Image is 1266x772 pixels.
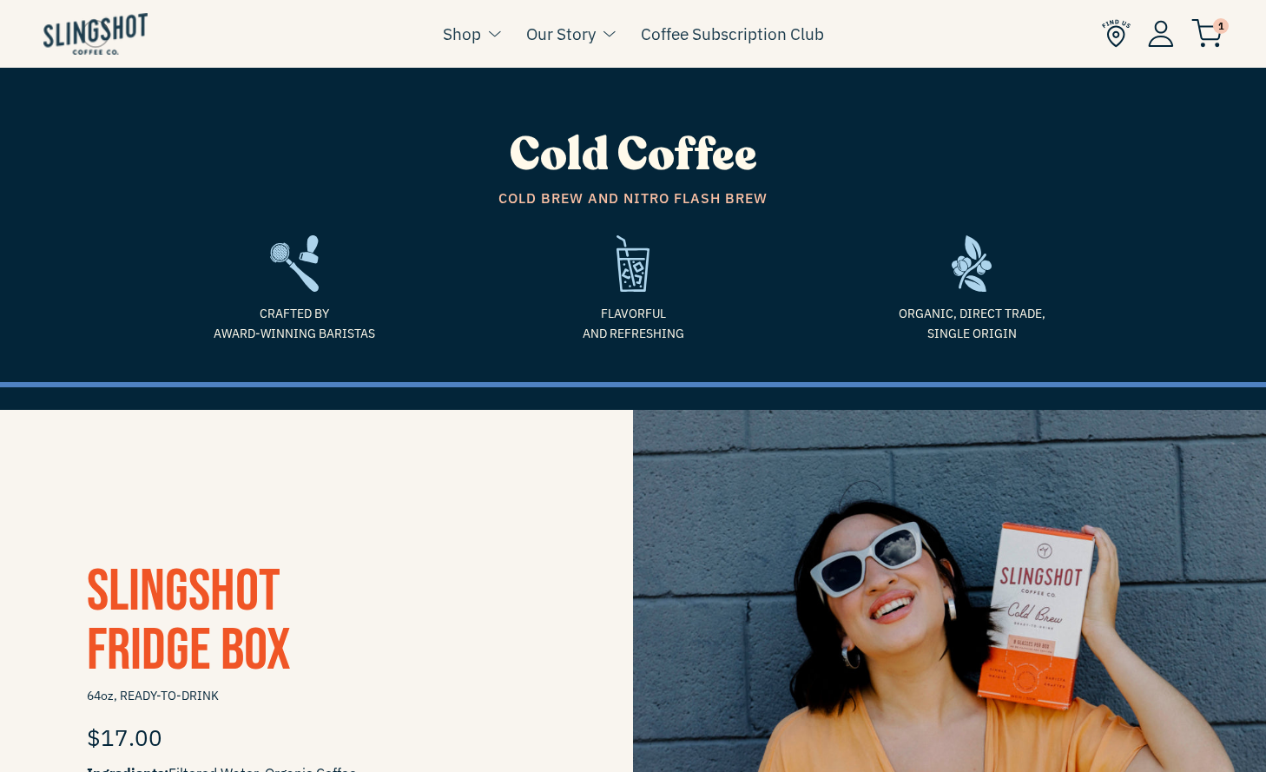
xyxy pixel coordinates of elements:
a: Our Story [526,21,596,47]
span: Organic, Direct Trade, Single Origin [815,304,1128,343]
img: Account [1148,20,1174,47]
a: Shop [443,21,481,47]
img: frame2-1635783918803.svg [270,235,320,292]
span: 64oz, READY-TO-DRINK [87,681,546,711]
span: Cold Coffee [510,124,757,186]
span: Crafted by Award-Winning Baristas [138,304,451,343]
img: cart [1191,19,1223,48]
img: frame-1635784469962.svg [952,235,992,292]
div: $17.00 [87,711,546,763]
span: Cold Brew and Nitro Flash Brew [138,188,1128,210]
span: 1 [1213,18,1229,34]
span: Slingshot Fridge Box [87,557,291,686]
a: SlingshotFridge Box [87,557,291,686]
a: 1 [1191,23,1223,43]
span: Flavorful and refreshing [477,304,789,343]
a: Coffee Subscription Club [641,21,824,47]
img: Find Us [1102,19,1131,48]
img: refreshing-1635975143169.svg [617,235,649,292]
